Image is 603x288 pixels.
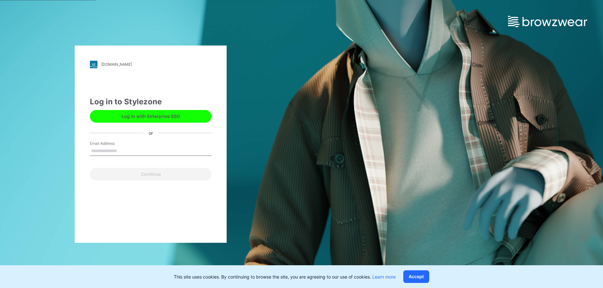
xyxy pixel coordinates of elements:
[174,273,396,280] p: This site uses cookies. By continuing to browse the site, you are agreeing to our use of cookies.
[101,62,132,67] div: [DOMAIN_NAME]
[90,61,97,68] img: stylezone-logo.562084cfcfab977791bfbf7441f1a819.svg
[403,270,429,283] button: Accept
[372,274,396,279] a: Learn more
[90,141,134,146] label: Email Address
[90,61,211,68] a: [DOMAIN_NAME]
[508,16,587,27] img: browzwear-logo.e42bd6dac1945053ebaf764b6aa21510.svg
[90,110,211,123] button: Log in with Enterprise SSO
[90,96,211,107] div: Log in to Stylezone
[144,130,158,136] div: or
